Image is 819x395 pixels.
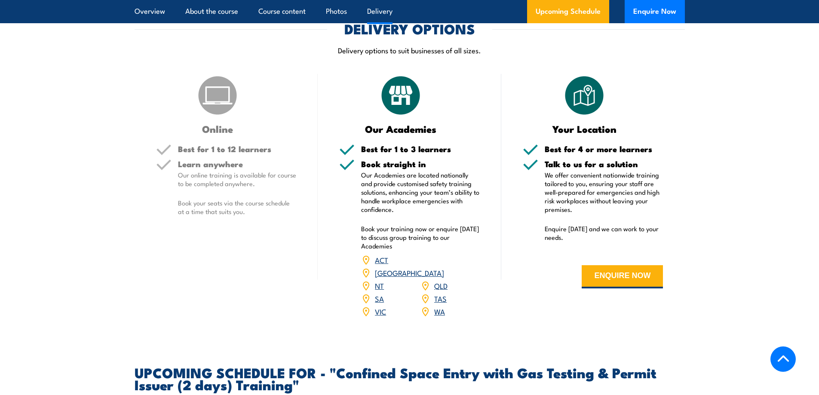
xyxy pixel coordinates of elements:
h5: Best for 1 to 3 learners [361,145,480,153]
h3: Online [156,124,279,134]
p: Our Academies are located nationally and provide customised safety training solutions, enhancing ... [361,171,480,214]
h5: Best for 4 or more learners [545,145,663,153]
h2: DELIVERY OPTIONS [344,22,475,34]
a: VIC [375,306,386,316]
a: TAS [434,293,447,303]
h5: Talk to us for a solution [545,160,663,168]
p: Book your training now or enquire [DATE] to discuss group training to our Academies [361,224,480,250]
p: Enquire [DATE] and we can work to your needs. [545,224,663,242]
p: Delivery options to suit businesses of all sizes. [135,45,685,55]
h2: UPCOMING SCHEDULE FOR - "Confined Space Entry with Gas Testing & Permit Issuer (2 days) Training" [135,366,685,390]
a: [GEOGRAPHIC_DATA] [375,267,444,278]
p: We offer convenient nationwide training tailored to you, ensuring your staff are well-prepared fo... [545,171,663,214]
button: ENQUIRE NOW [582,265,663,288]
h3: Our Academies [339,124,463,134]
p: Book your seats via the course schedule at a time that suits you. [178,199,297,216]
p: Our online training is available for course to be completed anywhere. [178,171,297,188]
h5: Learn anywhere [178,160,297,168]
a: NT [375,280,384,291]
a: QLD [434,280,448,291]
h5: Best for 1 to 12 learners [178,145,297,153]
a: WA [434,306,445,316]
a: ACT [375,254,388,265]
h3: Your Location [523,124,646,134]
a: SA [375,293,384,303]
h5: Book straight in [361,160,480,168]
